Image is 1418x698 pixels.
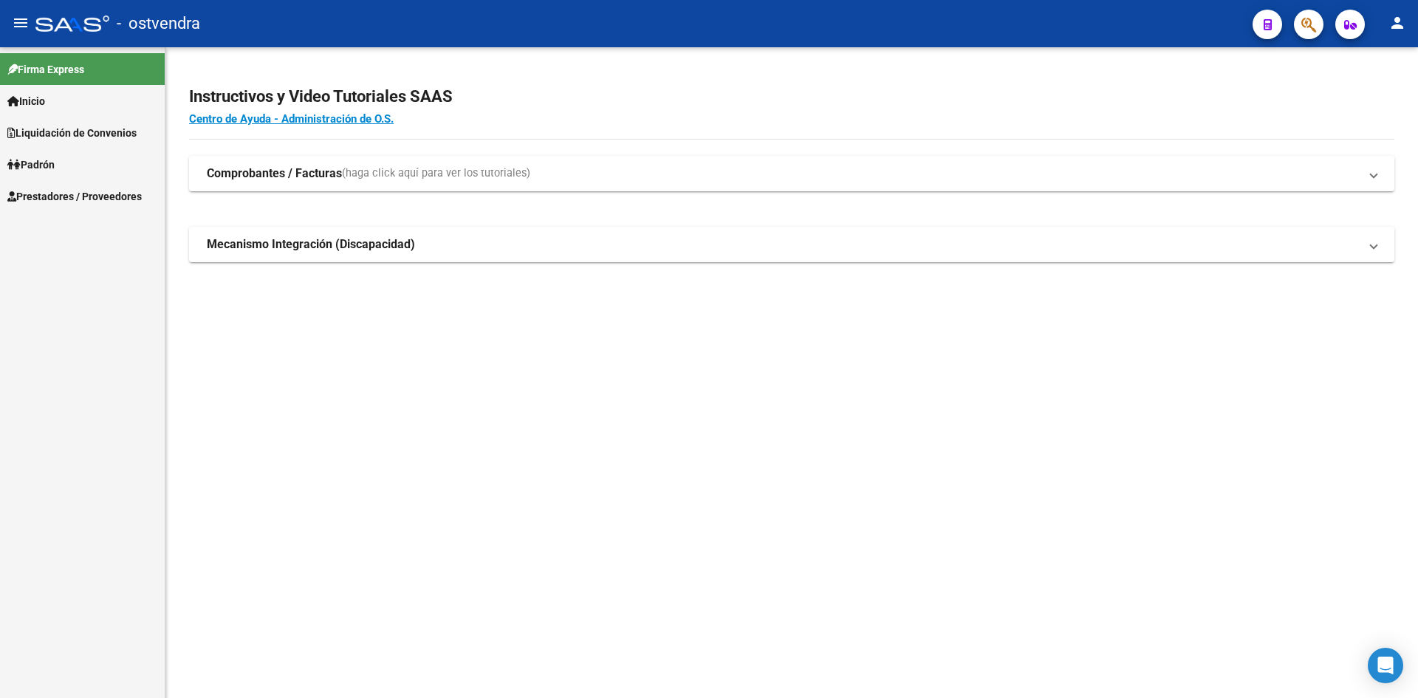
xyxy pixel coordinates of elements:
[7,157,55,173] span: Padrón
[1388,14,1406,32] mat-icon: person
[117,7,200,40] span: - ostvendra
[1368,648,1403,683] div: Open Intercom Messenger
[189,156,1394,191] mat-expansion-panel-header: Comprobantes / Facturas(haga click aquí para ver los tutoriales)
[7,125,137,141] span: Liquidación de Convenios
[342,165,530,182] span: (haga click aquí para ver los tutoriales)
[189,112,394,126] a: Centro de Ayuda - Administración de O.S.
[7,61,84,78] span: Firma Express
[7,93,45,109] span: Inicio
[207,165,342,182] strong: Comprobantes / Facturas
[207,236,415,253] strong: Mecanismo Integración (Discapacidad)
[189,227,1394,262] mat-expansion-panel-header: Mecanismo Integración (Discapacidad)
[12,14,30,32] mat-icon: menu
[7,188,142,205] span: Prestadores / Proveedores
[189,83,1394,111] h2: Instructivos y Video Tutoriales SAAS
